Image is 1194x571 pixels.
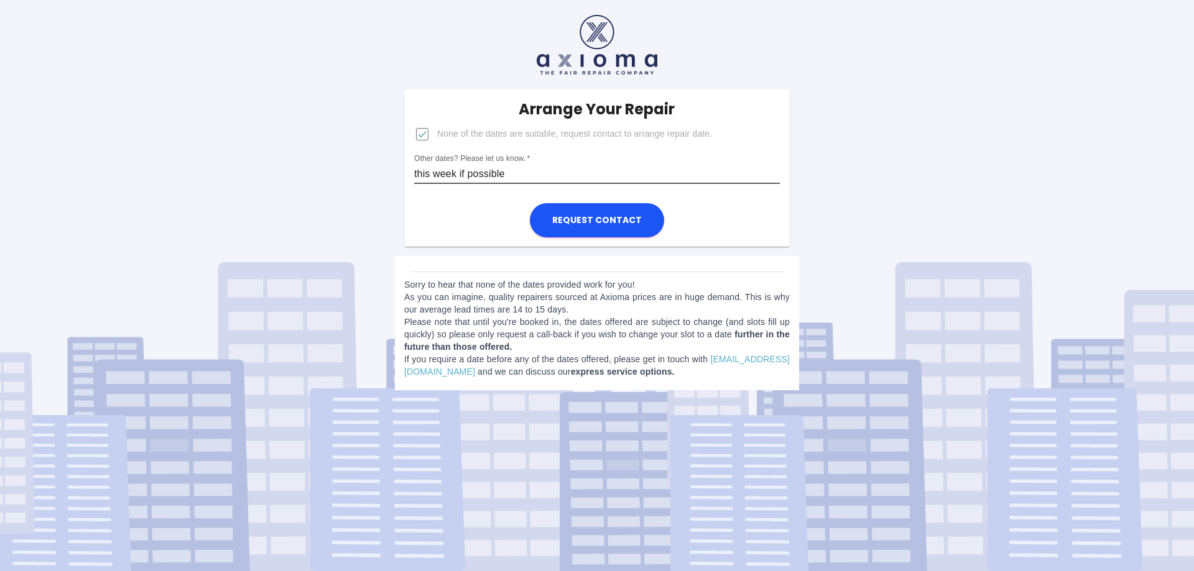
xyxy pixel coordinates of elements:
b: express service options. [571,367,675,377]
img: axioma [537,15,657,75]
b: further in the future than those offered. [404,329,790,352]
a: [EMAIL_ADDRESS][DOMAIN_NAME] [404,354,790,377]
label: Other dates? Please let us know. [414,153,530,164]
span: None of the dates are suitable, request contact to arrange repair date. [437,128,712,140]
p: Sorry to hear that none of the dates provided work for you! As you can imagine, quality repairers... [404,278,790,378]
h5: Arrange Your Repair [519,99,675,119]
button: Request contact [530,203,664,237]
